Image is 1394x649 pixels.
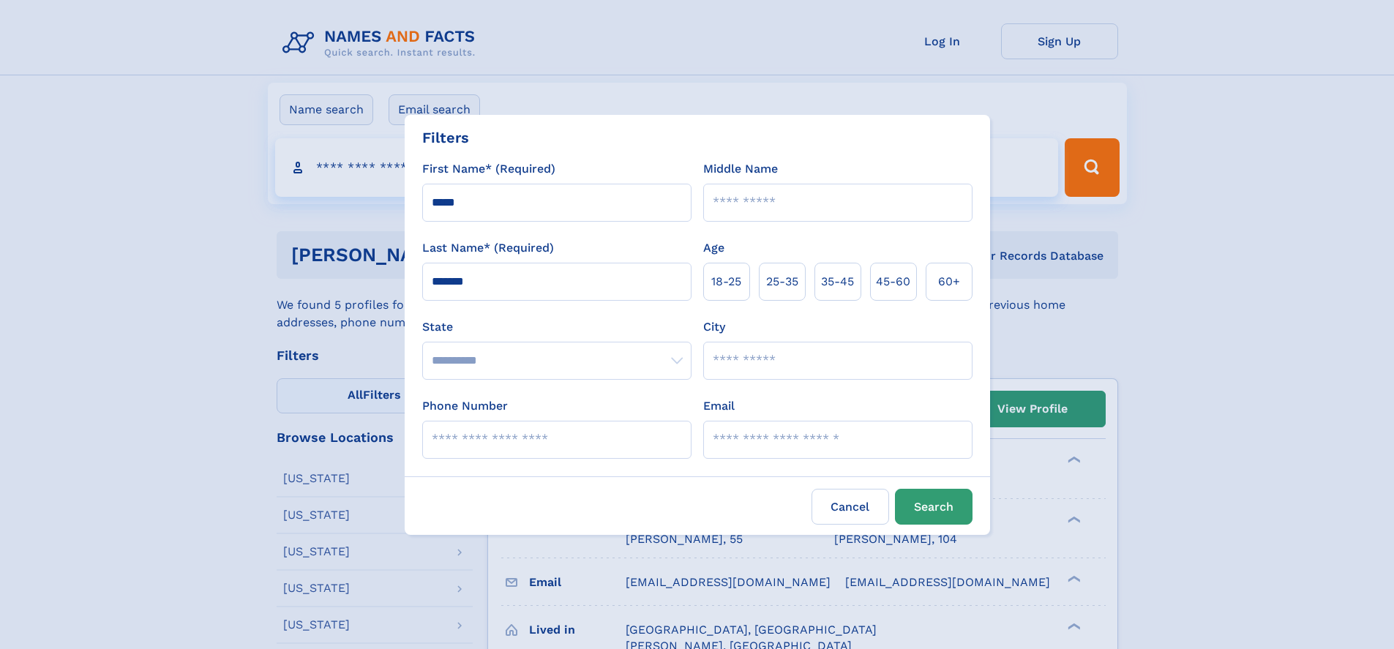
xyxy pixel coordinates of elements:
label: Cancel [812,489,889,525]
label: City [703,318,725,336]
span: 25‑35 [766,273,798,290]
span: 60+ [938,273,960,290]
span: 18‑25 [711,273,741,290]
label: First Name* (Required) [422,160,555,178]
span: 35‑45 [821,273,854,290]
div: Filters [422,127,469,149]
label: Age [703,239,724,257]
label: Email [703,397,735,415]
button: Search [895,489,973,525]
label: Last Name* (Required) [422,239,554,257]
label: Phone Number [422,397,508,415]
label: Middle Name [703,160,778,178]
label: State [422,318,692,336]
span: 45‑60 [876,273,910,290]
